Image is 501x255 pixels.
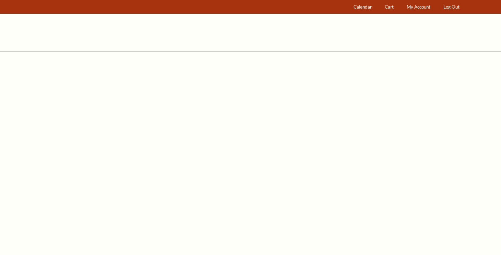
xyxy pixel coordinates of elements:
[385,4,394,10] span: Cart
[403,0,433,14] a: My Account
[440,0,463,14] a: Log Out
[350,0,375,14] a: Calendar
[381,0,397,14] a: Cart
[407,4,430,10] span: My Account
[354,4,372,10] span: Calendar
